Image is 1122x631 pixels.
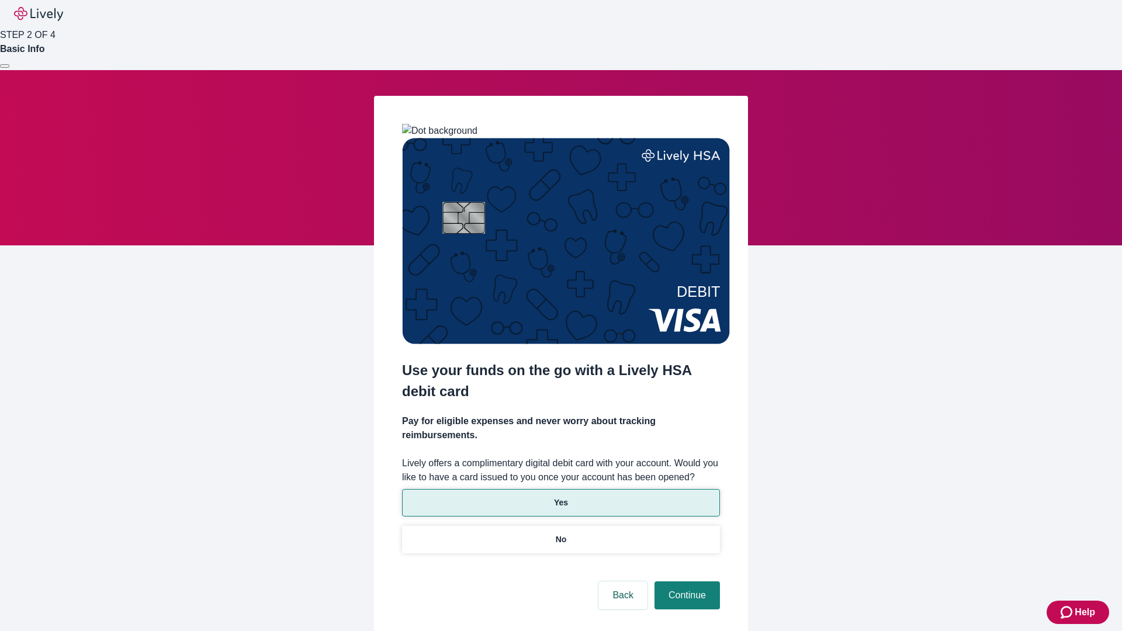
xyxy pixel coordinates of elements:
[14,7,63,21] img: Lively
[402,526,720,553] button: No
[402,360,720,402] h2: Use your funds on the go with a Lively HSA debit card
[402,489,720,516] button: Yes
[1047,601,1109,624] button: Zendesk support iconHelp
[556,533,567,546] p: No
[654,581,720,609] button: Continue
[1061,605,1075,619] svg: Zendesk support icon
[554,497,568,509] p: Yes
[402,138,730,344] img: Debit card
[402,414,720,442] h4: Pay for eligible expenses and never worry about tracking reimbursements.
[1075,605,1095,619] span: Help
[402,124,477,138] img: Dot background
[598,581,647,609] button: Back
[402,456,720,484] label: Lively offers a complimentary digital debit card with your account. Would you like to have a card...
